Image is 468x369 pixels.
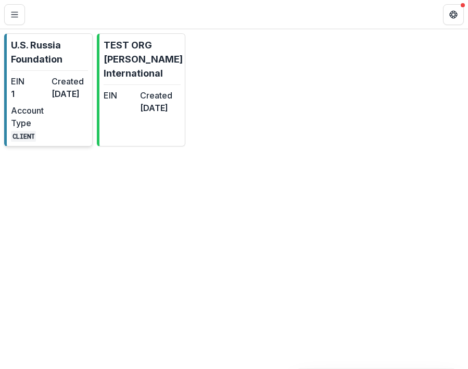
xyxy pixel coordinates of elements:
[11,38,88,66] p: U.S. Russia Foundation
[104,38,183,80] p: TEST ORG [PERSON_NAME] International
[11,104,47,129] dt: Account Type
[97,33,185,146] a: TEST ORG [PERSON_NAME] InternationalEINCreated[DATE]
[11,88,47,100] dd: 1
[443,4,464,25] button: Get Help
[4,33,93,146] a: U.S. Russia FoundationEIN1Created[DATE]Account TypeCLIENT
[52,75,88,88] dt: Created
[11,75,47,88] dt: EIN
[11,131,36,142] code: CLIENT
[4,4,25,25] button: Toggle Menu
[140,89,172,102] dt: Created
[104,89,136,102] dt: EIN
[140,102,172,114] dd: [DATE]
[52,88,88,100] dd: [DATE]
